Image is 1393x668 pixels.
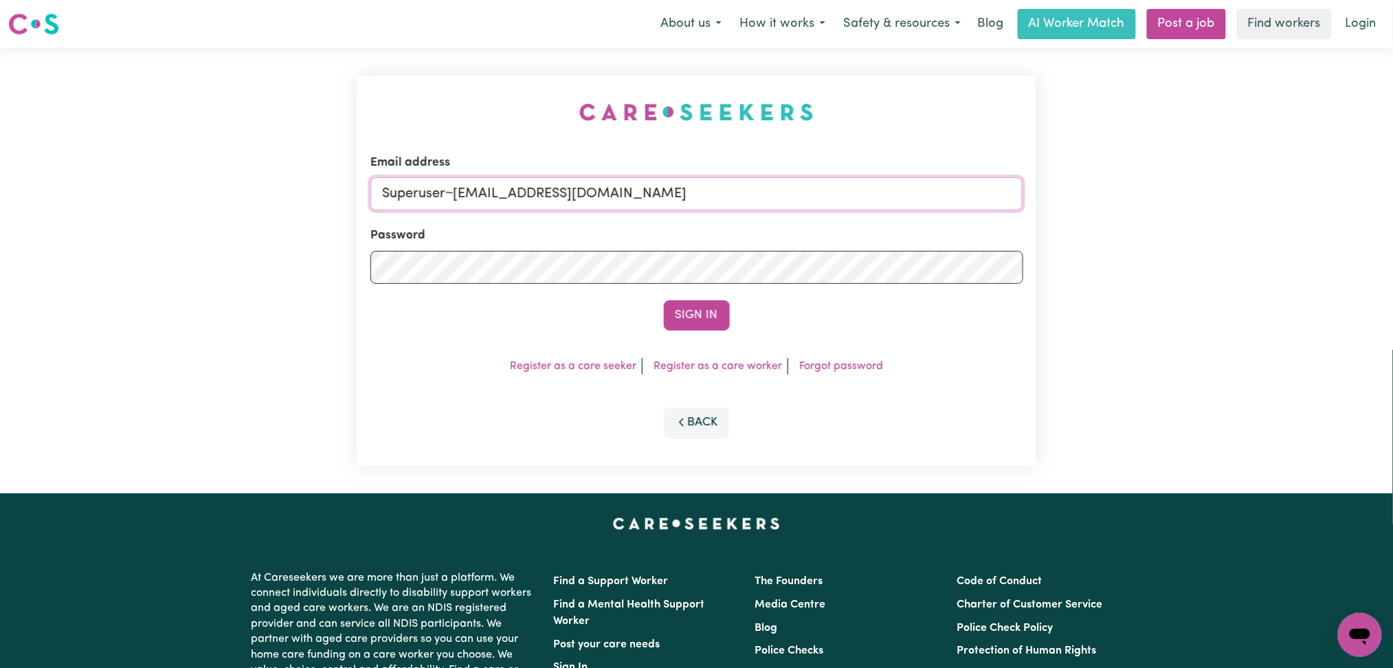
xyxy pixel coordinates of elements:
[731,10,834,38] button: How it works
[554,599,705,627] a: Find a Mental Health Support Worker
[1147,9,1226,39] a: Post a job
[755,623,778,634] a: Blog
[554,576,669,587] a: Find a Support Worker
[755,599,826,610] a: Media Centre
[957,623,1053,634] a: Police Check Policy
[957,576,1042,587] a: Code of Conduct
[755,576,823,587] a: The Founders
[970,9,1012,39] a: Blog
[755,645,824,656] a: Police Checks
[613,518,780,529] a: Careseekers home page
[1018,9,1136,39] a: AI Worker Match
[1237,9,1332,39] a: Find workers
[957,599,1102,610] a: Charter of Customer Service
[834,10,970,38] button: Safety & resources
[654,361,782,372] a: Register as a care worker
[957,645,1096,656] a: Protection of Human Rights
[8,12,59,36] img: Careseekers logo
[370,154,450,172] label: Email address
[370,227,425,245] label: Password
[554,639,660,650] a: Post your care needs
[370,177,1023,210] input: Email address
[664,408,730,438] button: Back
[651,10,731,38] button: About us
[799,361,883,372] a: Forgot password
[510,361,636,372] a: Register as a care seeker
[8,8,59,40] a: Careseekers logo
[1337,9,1385,39] a: Login
[1338,613,1382,657] iframe: Button to launch messaging window
[664,300,730,331] button: Sign In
